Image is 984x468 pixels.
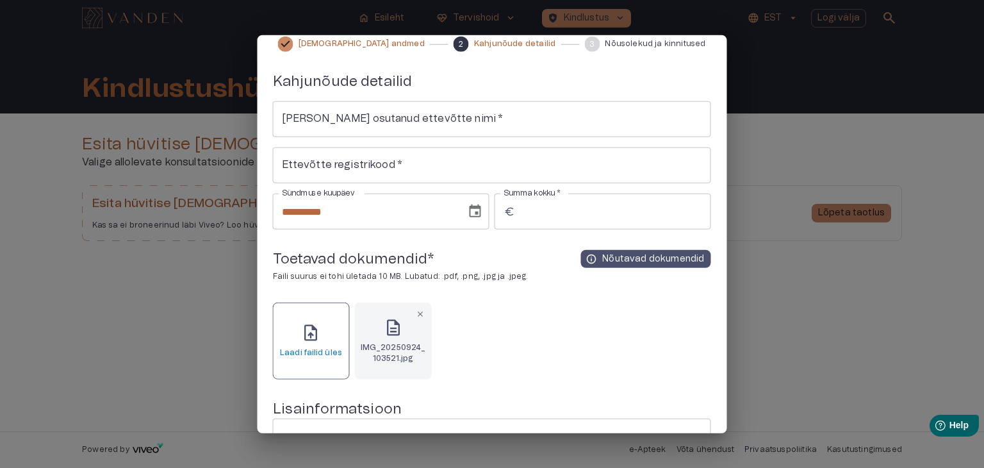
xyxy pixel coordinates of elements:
[299,38,425,49] span: [DEMOGRAPHIC_DATA] andmed
[280,347,342,358] h6: Laadi failid üles
[605,38,705,49] span: Nõusolekud ja kinnitused
[474,38,555,49] span: Kahjunõude detailid
[282,188,355,199] label: Sündmuse kuupäev
[580,250,710,268] button: infoNõutavad dokumendid
[504,206,515,217] span: euro_symbol
[273,399,711,418] h5: Lisainformatsioon
[273,250,529,269] h5: Toetavad dokumendid *
[884,410,984,446] iframe: Help widget launcher
[301,323,320,342] span: upload_file
[360,342,427,364] h6: IMG_20250924_103521.jpg
[504,188,561,199] label: Summa kokku
[384,318,403,337] span: description
[463,199,488,224] button: Choose date, selected date is 24. sept 2025
[273,72,711,91] h5: Kahjunõude detailid
[602,253,704,265] p: Nõutavad dokumendid
[415,308,425,319] span: close
[589,40,594,48] text: 3
[273,271,529,281] p: Faili suurus ei tohi ületada 10 MB. Lubatud: .pdf, .png, .jpg ja .jpeg.
[586,253,597,265] span: info
[459,40,463,48] text: 2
